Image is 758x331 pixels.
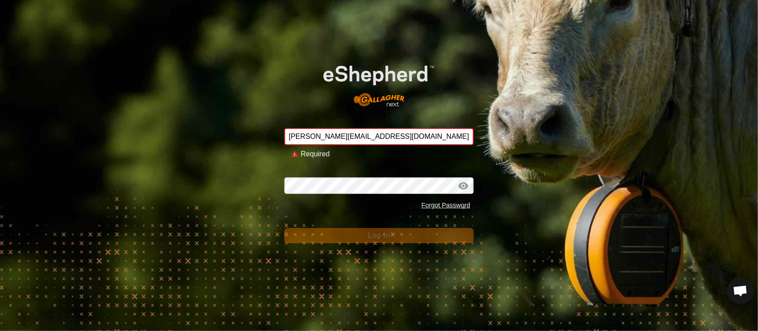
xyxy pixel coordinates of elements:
[368,232,390,239] span: Log In
[421,202,470,209] a: Forgot Password
[303,50,455,114] img: E-shepherd Logo
[301,149,467,159] div: Required
[284,128,474,145] input: Email Address
[727,277,754,304] a: Open chat
[284,228,474,243] button: Log In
